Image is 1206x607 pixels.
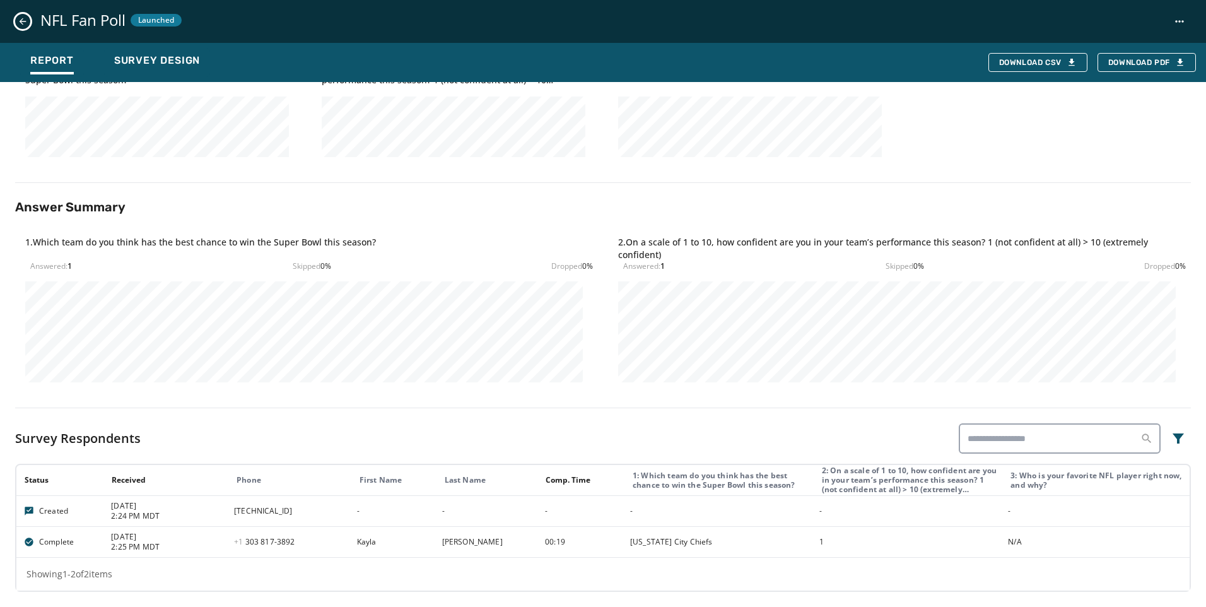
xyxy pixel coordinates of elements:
[660,261,665,271] span: 1
[349,495,435,526] td: -
[237,475,349,485] div: Phone
[886,261,924,271] div: Skipped
[551,261,593,271] div: Dropped
[138,15,174,25] span: Launched
[226,495,349,526] td: [TECHNICAL_ID]
[26,568,112,580] span: Showing 1 - 2 of 2 items
[1166,426,1191,451] button: Filters menu
[111,532,226,542] span: [DATE]
[618,236,1181,261] h4: 2 . On a scale of 1 to 10, how confident are you in your team’s performance this season? 1 (not c...
[360,475,434,485] div: First Name
[630,506,811,516] div: -
[320,261,331,271] span: 0 %
[541,470,595,490] button: Sort by [object Object]
[1008,537,1189,547] div: N/A
[15,198,1191,216] h2: Answer Summary
[1008,506,1189,516] div: -
[819,506,1000,516] div: -
[537,526,623,557] td: 00:19
[111,511,226,521] span: 2:24 PM MDT
[633,471,811,490] div: 1: Which team do you think has the best chance to win the Super Bowl this season?
[1098,53,1196,72] button: Download PDF
[988,53,1087,72] button: Download CSV
[67,261,72,271] span: 1
[39,506,68,516] span: Created
[630,537,811,547] div: [US_STATE] City Chiefs
[111,501,226,511] span: [DATE]
[1168,10,1191,33] button: NFL Fan Poll action menu
[537,495,623,526] td: -
[39,537,74,547] span: Complete
[30,261,72,271] div: Answered:
[20,48,84,77] button: Report
[819,537,1000,547] div: 1
[1010,471,1189,490] div: 3: Who is your favorite NFL player right now, and why?
[582,261,593,271] span: 0 %
[20,470,54,490] button: Sort by [object Object]
[107,470,151,490] button: Sort by [object Object]
[822,466,1000,494] div: 2: On a scale of 1 to 10, how confident are you in your team’s performance this season? 1 (not co...
[435,526,537,557] td: [PERSON_NAME]
[445,475,537,485] div: Last Name
[999,57,1077,68] div: Download CSV
[10,10,411,24] body: Rich Text Area
[114,54,200,67] span: Survey Design
[913,261,924,271] span: 0 %
[435,495,537,526] td: -
[234,536,295,547] span: 303 817 - 3892
[293,261,331,271] div: Skipped
[349,526,435,557] td: Kayla
[25,236,376,261] h4: 1 . Which team do you think has the best chance to win the Super Bowl this season?
[111,542,226,552] span: 2:25 PM MDT
[234,536,245,547] span: +1
[104,48,210,77] button: Survey Design
[15,430,141,447] h4: Survey Respondents
[623,261,665,271] div: Answered:
[40,10,126,30] span: NFL Fan Poll
[1144,261,1186,271] div: Dropped
[1175,261,1186,271] span: 0 %
[1108,57,1185,68] span: Download PDF
[30,54,74,67] span: Report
